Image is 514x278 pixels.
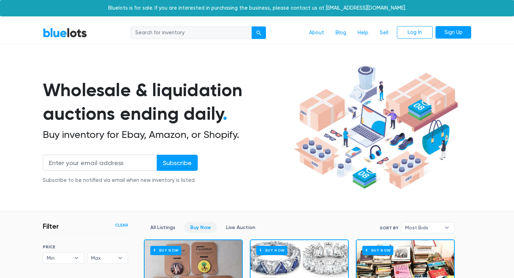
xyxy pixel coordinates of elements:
b: ▾ [69,253,84,263]
a: Live Auction [220,222,261,233]
a: BlueLots [43,28,87,38]
span: Min [47,253,70,263]
a: Sell [374,26,394,40]
a: About [303,26,330,40]
h3: Filter [43,222,59,230]
span: . [223,103,227,124]
input: Search for inventory [131,26,252,39]
a: Log In [397,26,433,39]
a: Clear [115,222,128,228]
a: Help [352,26,374,40]
a: Sign Up [435,26,471,39]
input: Subscribe [157,155,198,171]
h6: PRICE [43,244,128,249]
a: Blog [330,26,352,40]
img: hero-ee84e7d0318cb26816c560f6b4441b76977f77a177738b4e94f68c95b2b83dbb.png [291,63,460,193]
b: ▾ [113,253,128,263]
input: Enter your email address [43,155,157,171]
a: Buy Now [184,222,217,233]
label: Sort By [380,225,398,231]
h2: Buy inventory for Ebay, Amazon, or Shopify. [43,129,291,141]
b: ▾ [439,222,454,233]
h1: Wholesale & liquidation auctions ending daily [43,78,291,126]
h6: Buy Now [362,246,393,255]
span: Max [91,253,115,263]
h6: Buy Now [150,246,181,255]
div: Subscribe to be notified via email when new inventory is listed. [43,177,198,184]
a: All Listings [144,222,181,233]
h6: Buy Now [256,246,287,255]
span: Most Bids [405,222,441,233]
